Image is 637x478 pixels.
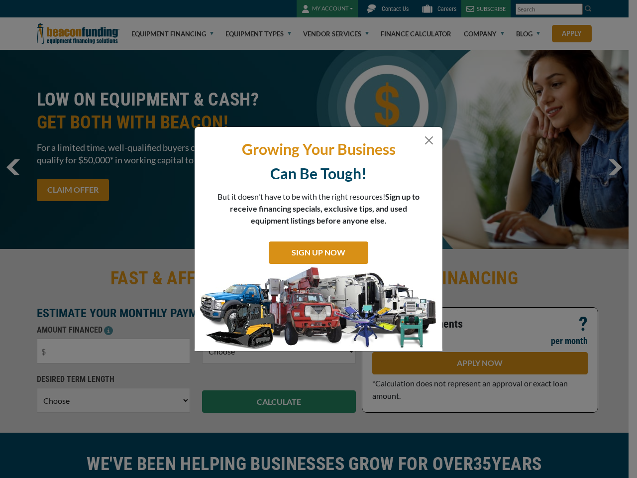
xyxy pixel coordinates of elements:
[202,139,435,159] p: Growing Your Business
[423,134,435,146] button: Close
[269,241,368,264] a: SIGN UP NOW
[217,191,420,227] p: But it doesn't have to be with the right resources!
[230,192,420,225] span: Sign up to receive financing specials, exclusive tips, and used equipment listings before anyone ...
[202,164,435,183] p: Can Be Tough!
[195,266,442,351] img: subscribe-modal.jpg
